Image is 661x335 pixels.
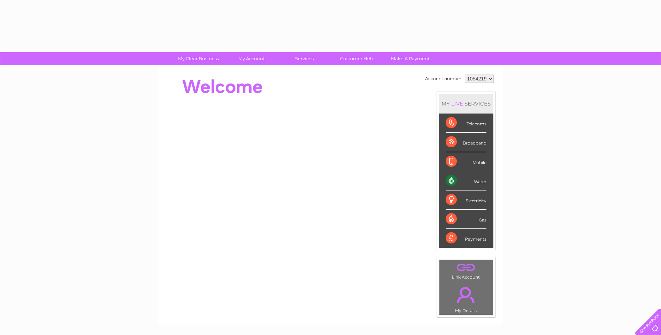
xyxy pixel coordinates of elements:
div: Broadband [446,133,486,152]
div: Water [446,171,486,190]
div: Gas [446,210,486,229]
a: Customer Help [329,52,386,65]
a: . [441,283,491,307]
div: Payments [446,229,486,248]
a: My Clear Business [170,52,227,65]
a: Services [276,52,333,65]
div: Telecoms [446,114,486,133]
a: . [441,262,491,274]
td: Account number [423,73,463,85]
td: My Details [439,281,493,315]
div: Electricity [446,190,486,210]
td: Link Account [439,259,493,281]
div: LIVE [450,100,464,107]
a: Make A Payment [382,52,439,65]
div: Mobile [446,152,486,171]
div: MY SERVICES [439,94,493,114]
a: My Account [223,52,280,65]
